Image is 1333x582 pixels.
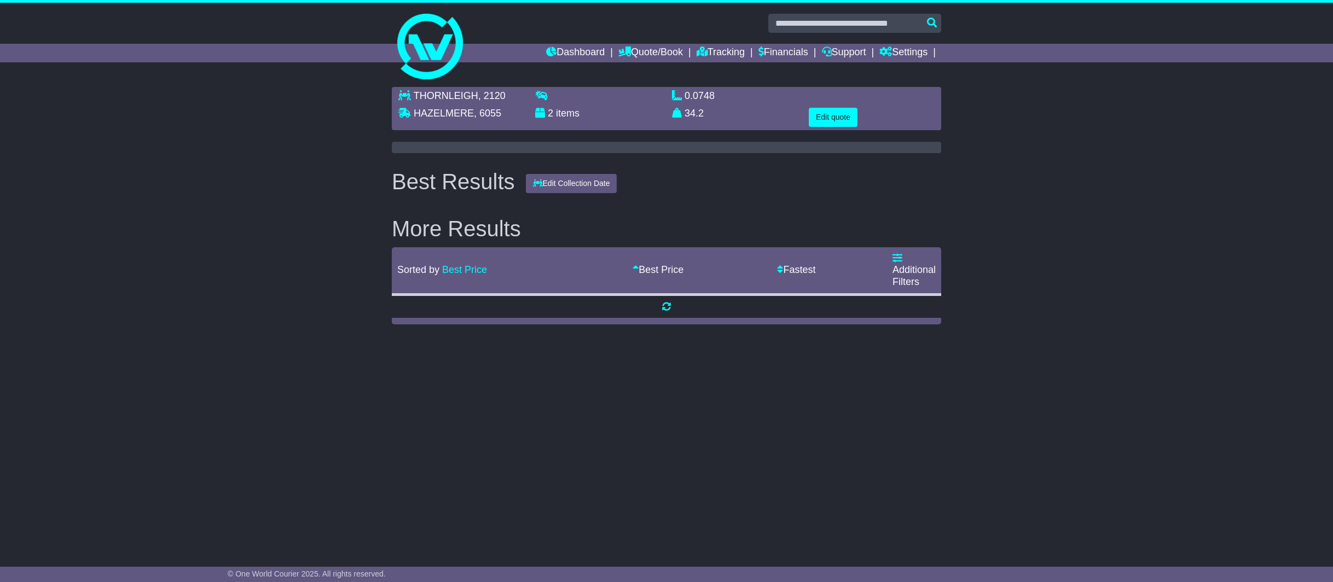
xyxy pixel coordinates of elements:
a: Quote/Book [618,44,683,62]
span: items [556,108,579,119]
a: Best Price [442,264,487,275]
span: 34.2 [685,108,704,119]
a: Settings [879,44,928,62]
a: Best Price [633,264,683,275]
a: Tracking [697,44,745,62]
span: , 6055 [474,108,501,119]
a: Fastest [777,264,815,275]
span: 0.0748 [685,90,715,101]
a: Support [822,44,866,62]
a: Additional Filters [892,253,936,287]
a: Dashboard [546,44,605,62]
button: Edit quote [809,108,857,127]
span: Sorted by [397,264,439,275]
h2: More Results [392,217,941,241]
span: HAZELMERE [414,108,474,119]
span: THORNLEIGH [414,90,478,101]
a: Financials [758,44,808,62]
span: , 2120 [478,90,506,101]
span: © One World Courier 2025. All rights reserved. [228,569,386,578]
div: Best Results [386,170,520,194]
span: 2 [548,108,553,119]
button: Edit Collection Date [526,174,617,193]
